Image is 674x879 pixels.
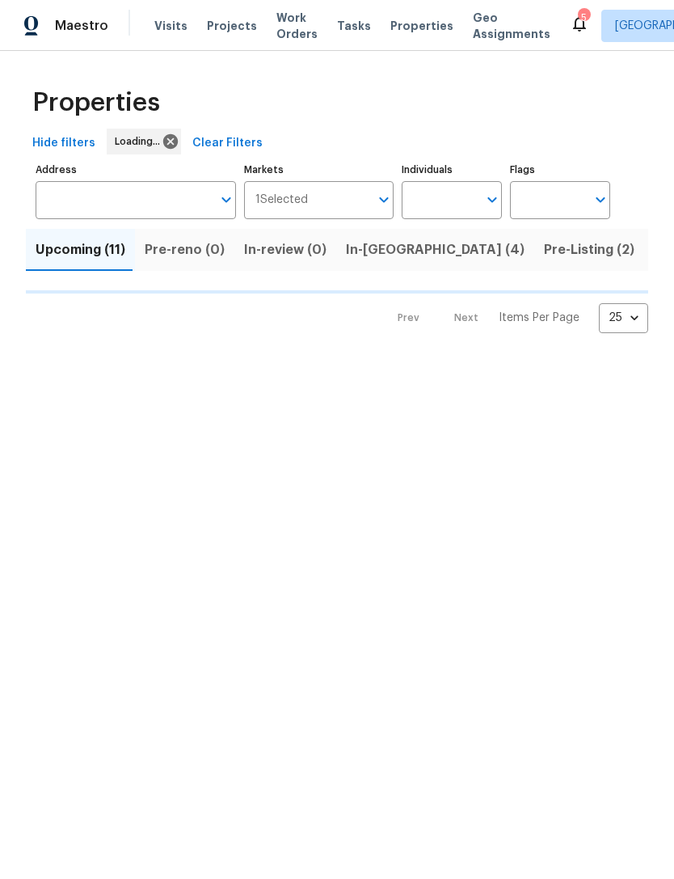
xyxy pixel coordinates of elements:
[244,239,326,261] span: In-review (0)
[510,165,610,175] label: Flags
[215,188,238,211] button: Open
[276,10,318,42] span: Work Orders
[36,165,236,175] label: Address
[337,20,371,32] span: Tasks
[186,129,269,158] button: Clear Filters
[544,239,634,261] span: Pre-Listing (2)
[373,188,395,211] button: Open
[382,303,648,333] nav: Pagination Navigation
[26,129,102,158] button: Hide filters
[207,18,257,34] span: Projects
[481,188,503,211] button: Open
[36,239,125,261] span: Upcoming (11)
[32,95,160,111] span: Properties
[154,18,187,34] span: Visits
[244,165,394,175] label: Markets
[107,129,181,154] div: Loading...
[473,10,550,42] span: Geo Assignments
[55,18,108,34] span: Maestro
[499,310,579,326] p: Items Per Page
[402,165,502,175] label: Individuals
[192,133,263,154] span: Clear Filters
[145,239,225,261] span: Pre-reno (0)
[390,18,453,34] span: Properties
[115,133,166,150] span: Loading...
[589,188,612,211] button: Open
[32,133,95,154] span: Hide filters
[346,239,524,261] span: In-[GEOGRAPHIC_DATA] (4)
[578,10,589,26] div: 5
[599,297,648,339] div: 25
[255,193,308,207] span: 1 Selected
